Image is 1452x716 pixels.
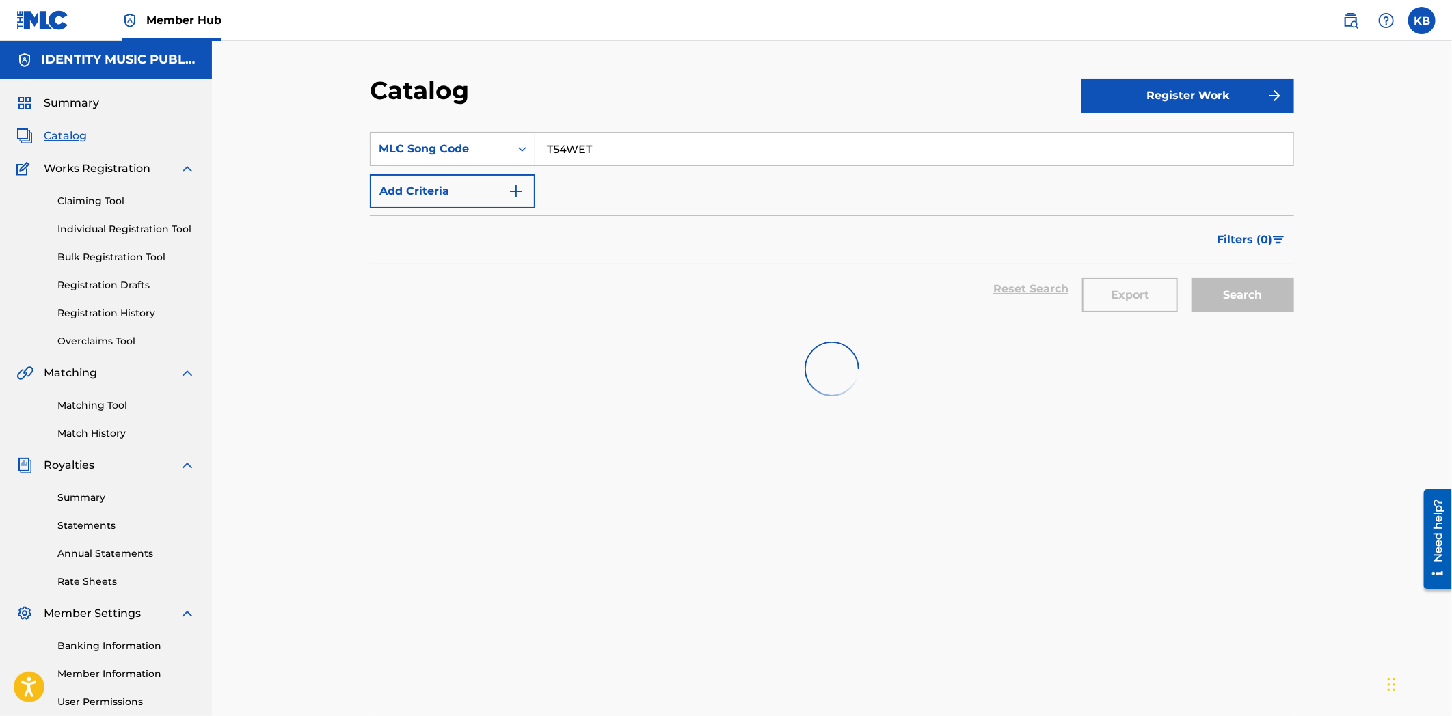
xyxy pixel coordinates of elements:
form: Search Form [370,132,1294,325]
img: expand [179,365,196,381]
a: CatalogCatalog [16,128,87,144]
img: search [1343,12,1359,29]
img: MLC Logo [16,10,69,30]
img: expand [179,605,196,622]
img: f7272a7cc735f4ea7f67.svg [1267,87,1283,104]
img: Works Registration [16,161,34,177]
a: Summary [57,491,196,505]
a: Banking Information [57,639,196,653]
a: User Permissions [57,695,196,709]
div: Help [1373,7,1400,34]
button: Filters (0) [1209,223,1294,257]
img: filter [1273,236,1285,244]
button: Add Criteria [370,174,535,208]
a: Match History [57,426,196,441]
span: Matching [44,365,97,381]
h2: Catalog [370,75,476,106]
img: Member Settings [16,605,33,622]
span: Works Registration [44,161,150,177]
a: Public Search [1337,7,1364,34]
iframe: Resource Center [1414,484,1452,594]
a: Bulk Registration Tool [57,250,196,264]
div: Drag [1388,664,1396,705]
a: Overclaims Tool [57,334,196,348]
span: Member Settings [44,605,141,622]
img: Accounts [16,52,33,68]
span: Member Hub [146,12,221,28]
a: SummarySummary [16,95,99,111]
img: expand [179,161,196,177]
img: Royalties [16,457,33,473]
img: expand [179,457,196,473]
a: Registration History [57,306,196,320]
h5: IDENTITY MUSIC PUBLISHING [41,52,196,68]
a: Member Information [57,667,196,681]
a: Claiming Tool [57,194,196,208]
a: Matching Tool [57,398,196,413]
img: Top Rightsholder [122,12,138,29]
span: Catalog [44,128,87,144]
div: User Menu [1408,7,1436,34]
a: Statements [57,519,196,533]
img: Summary [16,95,33,111]
img: Catalog [16,128,33,144]
img: 9d2ae6d4665cec9f34b9.svg [508,183,524,199]
a: Annual Statements [57,547,196,561]
button: Register Work [1081,79,1294,113]
img: help [1378,12,1395,29]
iframe: Chat Widget [1384,650,1452,716]
a: Rate Sheets [57,575,196,589]
a: Registration Drafts [57,278,196,292]
span: Filters ( 0 ) [1217,232,1272,248]
div: MLC Song Code [379,141,502,157]
img: preloader [805,342,859,396]
span: Royalties [44,457,94,473]
span: Summary [44,95,99,111]
a: Individual Registration Tool [57,222,196,236]
img: Matching [16,365,33,381]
